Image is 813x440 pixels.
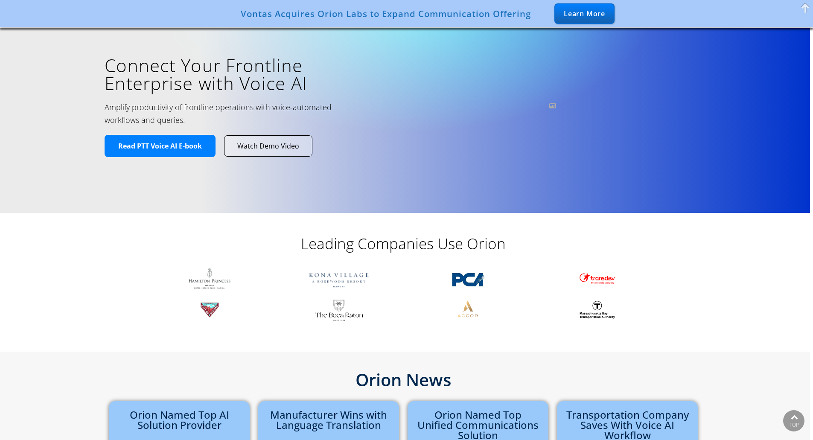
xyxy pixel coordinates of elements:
h2: Amplify productivity of frontline operations with voice-automated workflows and queries. [105,101,361,126]
div: Learn More [554,3,615,24]
h1: Connect Your Frontline Enterprise with Voice AI [105,56,390,92]
span: Watch Demo Video [237,142,299,151]
div: Vontas Acquires Orion Labs to Expand Communication Offering [241,9,531,19]
a: Manufacturer Wins with Language Translation [270,408,387,432]
span: Read PTT Voice AI E-book [118,142,202,151]
div: TOP [790,420,811,430]
a: TOP [783,410,804,431]
iframe: vimeo Video Player [403,22,702,190]
h2: Orion News [105,371,702,388]
h2: Leading Companies Use Orion [233,234,574,253]
a: Watch Demo Video [224,136,312,157]
a: Read PTT Voice AI E-book [105,135,216,157]
a: Orion Named Top AI Solution Provider [130,408,229,432]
